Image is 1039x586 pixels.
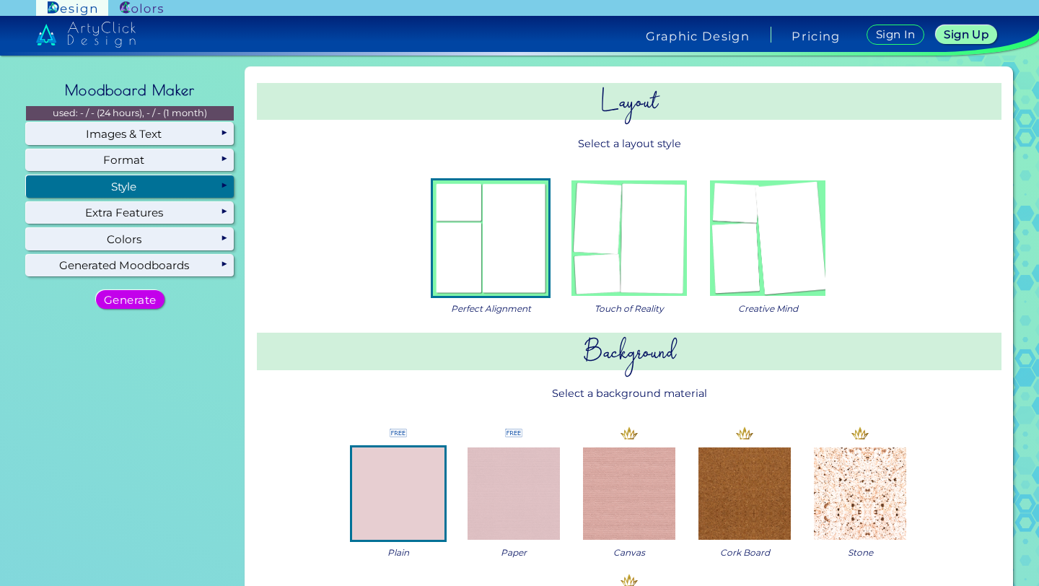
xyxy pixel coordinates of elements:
div: Images & Text [26,123,234,144]
img: icon_free.svg [390,424,407,442]
span: Canvas [613,546,645,559]
img: icon_premium_gold.svg [621,424,638,442]
span: Cork Board [720,546,770,559]
img: ex-mb-sw-style-4.png [814,447,906,540]
img: icon_premium_gold.svg [736,424,753,442]
span: Creative Mind [738,302,798,315]
div: Style [26,175,234,197]
p: Select a layout style [257,131,1001,157]
div: Extra Features [26,202,234,224]
span: Paper [501,546,527,559]
img: icon_premium_gold.svg [851,424,869,442]
img: layout_messy.png [710,180,825,296]
img: ex-mb-sw-style-5.png [698,447,791,540]
span: Stone [848,546,873,559]
img: ex-mb-sw-style-1.png [468,447,560,540]
h5: Generate [107,294,154,305]
p: used: - / - (24 hours), - / - (1 month) [26,106,234,121]
img: layout_straight.png [433,180,548,296]
div: Format [26,149,234,171]
span: Perfect Alignment [451,302,531,315]
h2: Layout [257,83,1001,120]
a: Sign Up [939,26,994,43]
h5: Sign In [877,30,913,40]
img: ex-mb-sw-style-0.jpg [352,447,444,540]
img: layout_slight.png [571,180,687,296]
h2: Background [257,333,1001,369]
div: Colors [26,228,234,250]
img: ArtyClick Colors logo [120,1,163,15]
h4: Graphic Design [646,30,750,42]
div: Generated Moodboards [26,255,234,276]
a: Sign In [869,25,921,44]
span: Plain [387,546,409,559]
a: Pricing [792,30,840,42]
img: icon_free.svg [505,424,522,442]
span: Touch of Reality [595,302,664,315]
h5: Sign Up [946,30,986,40]
h2: Moodboard Maker [58,74,202,106]
img: artyclick_design_logo_white_combined_path.svg [36,22,136,48]
p: Select a background material [257,380,1001,407]
img: ex-mb-sw-style-2.png [583,447,675,540]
